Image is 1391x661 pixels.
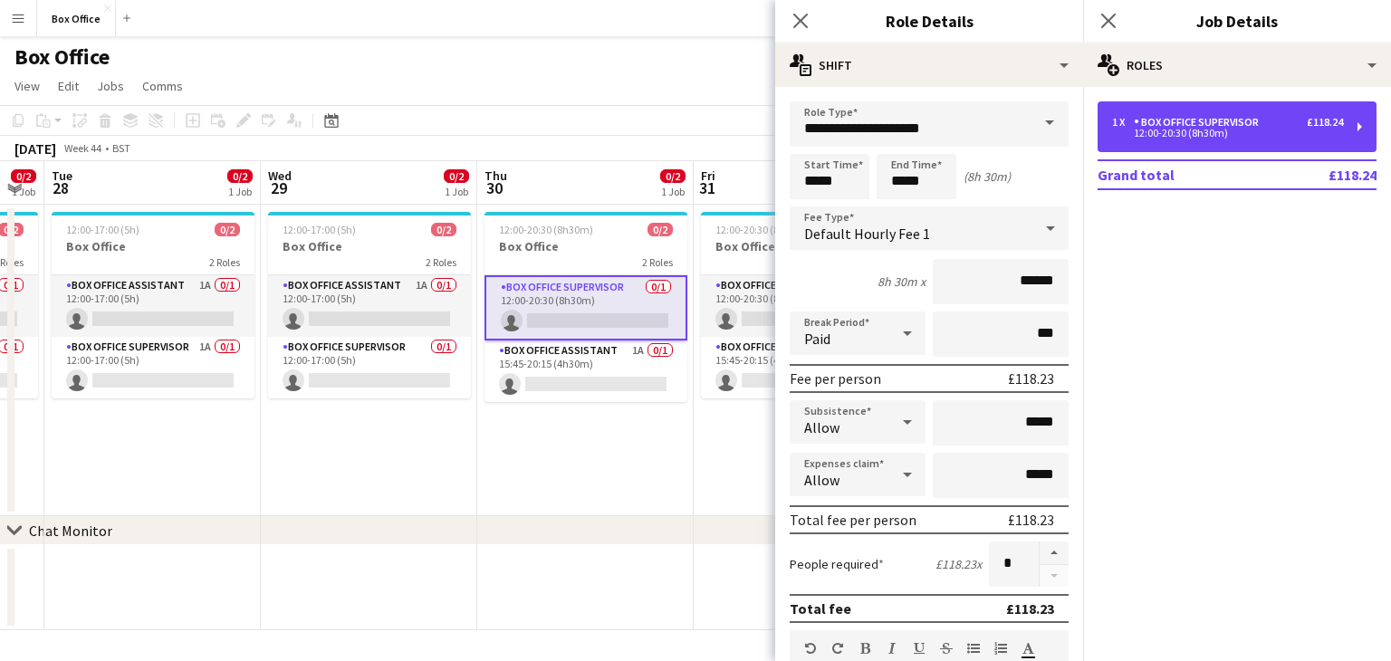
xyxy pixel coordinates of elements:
[964,168,1011,185] div: (8h 30m)
[790,369,881,388] div: Fee per person
[268,238,471,254] h3: Box Office
[859,641,871,656] button: Bold
[484,340,687,402] app-card-role: Box Office Assistant1A0/115:45-20:15 (4h30m)
[701,212,904,398] app-job-card: 12:00-20:30 (8h30m)0/2Box Office2 RolesBox Office Supervisor0/112:00-20:30 (8h30m) Box Office Ass...
[268,275,471,337] app-card-role: Box Office Assistant1A0/112:00-17:00 (5h)
[1307,116,1343,129] div: £118.24
[790,599,851,618] div: Total fee
[60,141,105,155] span: Week 44
[49,177,72,198] span: 28
[52,238,254,254] h3: Box Office
[29,522,112,540] div: Chat Monitor
[1112,116,1134,129] div: 1 x
[484,238,687,254] h3: Box Office
[12,185,35,198] div: 1 Job
[268,168,292,184] span: Wed
[804,418,839,436] span: Allow
[14,78,40,94] span: View
[994,641,1007,656] button: Ordered List
[444,169,469,183] span: 0/2
[701,337,904,398] app-card-role: Box Office Assistant0/115:45-20:15 (4h30m)
[775,43,1083,87] div: Shift
[698,177,715,198] span: 31
[790,511,916,529] div: Total fee per person
[268,212,471,398] app-job-card: 12:00-17:00 (5h)0/2Box Office2 RolesBox Office Assistant1A0/112:00-17:00 (5h) Box Office Supervis...
[1040,541,1069,565] button: Increase
[1006,599,1054,618] div: £118.23
[701,168,715,184] span: Fri
[701,275,904,337] app-card-role: Box Office Supervisor0/112:00-20:30 (8h30m)
[52,212,254,398] app-job-card: 12:00-17:00 (5h)0/2Box Office2 RolesBox Office Assistant1A0/112:00-17:00 (5h) Box Office Supervis...
[37,1,116,36] button: Box Office
[268,337,471,398] app-card-role: Box Office Supervisor0/112:00-17:00 (5h)
[265,177,292,198] span: 29
[804,471,839,489] span: Allow
[878,273,926,290] div: 8h 30m x
[1008,369,1054,388] div: £118.23
[831,641,844,656] button: Redo
[642,255,673,269] span: 2 Roles
[228,185,252,198] div: 1 Job
[660,169,686,183] span: 0/2
[1022,641,1034,656] button: Text Color
[804,225,930,243] span: Default Hourly Fee 1
[51,74,86,98] a: Edit
[940,641,953,656] button: Strikethrough
[701,238,904,254] h3: Box Office
[1083,43,1391,87] div: Roles
[283,223,356,236] span: 12:00-17:00 (5h)
[135,74,190,98] a: Comms
[804,330,830,348] span: Paid
[913,641,926,656] button: Underline
[215,223,240,236] span: 0/2
[804,641,817,656] button: Undo
[886,641,898,656] button: Italic
[775,9,1083,33] h3: Role Details
[52,168,72,184] span: Tue
[1269,160,1377,189] td: £118.24
[1134,116,1266,129] div: Box Office Supervisor
[1008,511,1054,529] div: £118.23
[484,168,507,184] span: Thu
[790,556,884,572] label: People required
[66,223,139,236] span: 12:00-17:00 (5h)
[11,169,36,183] span: 0/2
[209,255,240,269] span: 2 Roles
[14,43,110,71] h1: Box Office
[967,641,980,656] button: Unordered List
[97,78,124,94] span: Jobs
[715,223,810,236] span: 12:00-20:30 (8h30m)
[426,255,456,269] span: 2 Roles
[484,212,687,402] app-job-card: 12:00-20:30 (8h30m)0/2Box Office2 RolesBox Office Supervisor0/112:00-20:30 (8h30m) Box Office Ass...
[58,78,79,94] span: Edit
[1083,9,1391,33] h3: Job Details
[484,275,687,340] app-card-role: Box Office Supervisor0/112:00-20:30 (8h30m)
[445,185,468,198] div: 1 Job
[482,177,507,198] span: 30
[90,74,131,98] a: Jobs
[7,74,47,98] a: View
[52,337,254,398] app-card-role: Box Office Supervisor1A0/112:00-17:00 (5h)
[499,223,593,236] span: 12:00-20:30 (8h30m)
[648,223,673,236] span: 0/2
[14,139,56,158] div: [DATE]
[1098,160,1269,189] td: Grand total
[661,185,685,198] div: 1 Job
[227,169,253,183] span: 0/2
[142,78,183,94] span: Comms
[935,556,982,572] div: £118.23 x
[431,223,456,236] span: 0/2
[112,141,130,155] div: BST
[1112,129,1343,138] div: 12:00-20:30 (8h30m)
[52,275,254,337] app-card-role: Box Office Assistant1A0/112:00-17:00 (5h)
